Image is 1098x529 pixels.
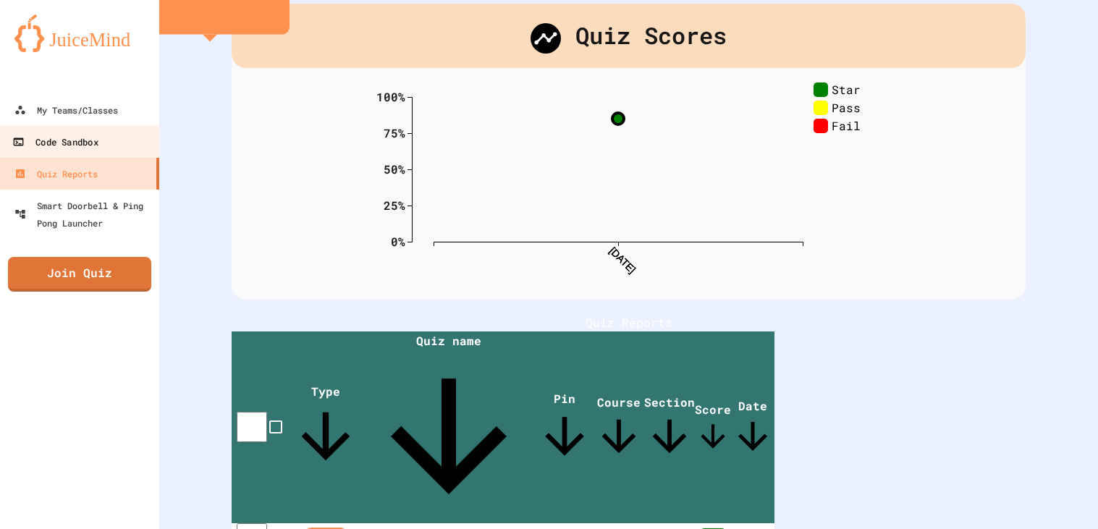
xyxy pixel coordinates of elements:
span: Type [290,384,362,473]
span: Quiz name [362,333,536,523]
input: select all desserts [237,412,267,442]
span: Pin [536,391,594,465]
a: Join Quiz [8,257,151,292]
text: 100% [376,88,405,103]
div: Quiz Reports [14,165,98,182]
span: Date [731,398,774,458]
text: 50% [384,161,405,176]
span: Section [644,394,695,462]
text: Fail [832,117,861,132]
div: Code Sandbox [12,133,98,151]
text: 25% [384,197,405,212]
img: logo-orange.svg [14,14,145,52]
text: [DATE] [607,245,637,275]
text: 75% [384,124,405,140]
text: Pass [832,99,861,114]
div: Quiz Scores [232,4,1026,68]
div: Smart Doorbell & Ping Pong Launcher [14,197,153,232]
h1: Quiz Reports [232,314,1026,331]
text: 0% [391,233,405,248]
span: Score [695,402,731,454]
text: Star [832,81,861,96]
span: Course [594,394,644,462]
div: My Teams/Classes [14,101,118,119]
